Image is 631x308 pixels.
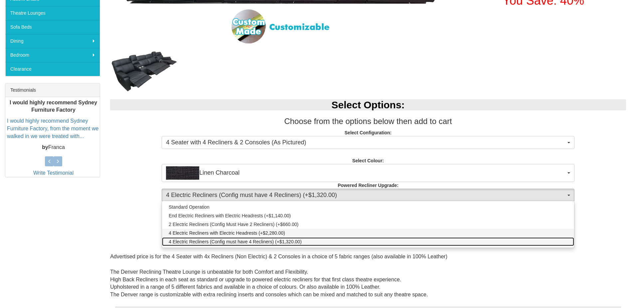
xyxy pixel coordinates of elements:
[5,83,100,97] div: Testimonials
[166,138,566,147] span: 4 Seater with 4 Recliners & 2 Consoles (As Pictured)
[110,117,626,126] h3: Choose from the options below then add to cart
[169,212,291,219] span: End Electric Recliners with Electric Headrests (+$1,140.00)
[169,221,298,228] span: 2 Electric Recliners (Config Must Have 2 Recliners) (+$660.00)
[169,230,285,236] span: 4 Electric Recliners with Electric Headrests (+$2,280.00)
[5,34,100,48] a: Dining
[7,118,98,139] a: I would highly recommend Sydney Furniture Factory, from the moment we walked in we were treated w...
[166,166,199,180] img: Linen Charcoal
[166,166,566,180] span: Linen Charcoal
[5,62,100,76] a: Clearance
[338,183,398,188] strong: Powered Recliner Upgrade:
[162,164,574,182] button: Linen CharcoalLinen Charcoal
[162,189,574,202] button: 4 Electric Recliners (Config must have 4 Recliners) (+$1,320.00)
[10,100,97,113] b: I would highly recommend Sydney Furniture Factory
[33,170,74,176] a: Write Testimonial
[352,158,384,163] strong: Select Colour:
[5,20,100,34] a: Sofa Beds
[166,191,566,200] span: 4 Electric Recliners (Config must have 4 Recliners) (+$1,320.00)
[5,48,100,62] a: Bedroom
[332,99,405,110] b: Select Options:
[5,6,100,20] a: Theatre Lounges
[7,144,100,151] p: Franca
[169,238,302,245] span: 4 Electric Recliners (Config must have 4 Recliners) (+$1,320.00)
[162,136,574,149] button: 4 Seater with 4 Recliners & 2 Consoles (As Pictured)
[345,130,392,135] strong: Select Configuration:
[169,204,209,210] span: Standard Operation
[42,144,48,150] b: by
